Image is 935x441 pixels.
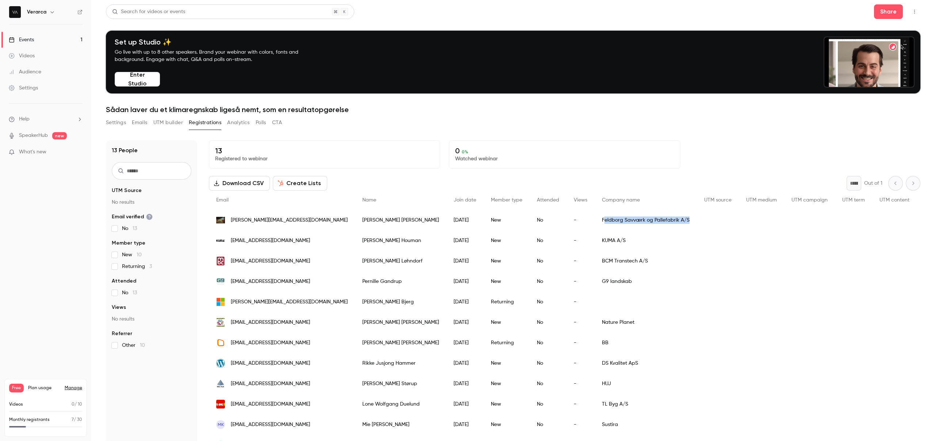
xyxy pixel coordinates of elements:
span: Member type [112,239,145,247]
div: No [530,414,566,435]
button: Emails [132,117,147,129]
span: 10 [137,252,142,257]
p: Go live with up to 8 other speakers. Brand your webinar with colors, fonts and background. Engage... [115,49,316,63]
img: natureplanet.com [216,317,225,328]
div: No [530,312,566,333]
span: Help [19,115,30,123]
div: [PERSON_NAME] Størup [355,373,446,394]
div: [DATE] [446,210,484,230]
p: / 10 [72,401,82,408]
span: Company name [602,198,640,203]
span: Referrer [112,330,132,337]
div: Nature Planet [595,312,697,333]
span: Other [122,342,145,349]
div: DS Kvalitet ApS [595,353,697,373]
span: 0 [72,402,75,407]
div: [DATE] [446,414,484,435]
span: UTM campaign [791,198,828,203]
span: UTM term [842,198,865,203]
div: BB [595,333,697,353]
p: 0 [455,146,674,155]
span: New [122,251,142,258]
button: UTM builder [153,117,183,129]
div: Settings [9,84,38,92]
span: UTM source [704,198,732,203]
span: Attended [112,277,136,285]
p: / 30 [72,417,82,423]
span: 0 % [462,149,468,154]
button: Share [874,4,903,19]
span: 7 [72,418,74,422]
img: Verarca [9,6,21,18]
div: TL Byg A/S [595,394,697,414]
div: No [530,333,566,353]
span: UTM medium [746,198,777,203]
div: - [566,251,595,271]
img: ds-kvalitet.dk [216,359,225,368]
h4: Set up Studio ✨ [115,38,316,46]
div: [DATE] [446,271,484,292]
button: Analytics [227,117,250,129]
img: tlbyg.dk [216,400,225,409]
div: No [530,353,566,373]
div: Mie [PERSON_NAME] [355,414,446,435]
div: - [566,353,595,373]
span: [EMAIL_ADDRESS][DOMAIN_NAME] [231,257,310,265]
p: Videos [9,401,23,408]
span: [EMAIL_ADDRESS][DOMAIN_NAME] [231,339,310,347]
p: Registered to webinar [215,155,434,162]
span: Join date [454,198,476,203]
a: SpeakerHub [19,132,48,139]
button: Download CSV [209,176,270,191]
img: live.dk [216,298,225,306]
span: Email [216,198,229,203]
p: Watched webinar [455,155,674,162]
div: Search for videos or events [112,8,185,16]
div: New [484,312,530,333]
li: help-dropdown-opener [9,115,83,123]
div: BCM Transtech A/S [595,251,697,271]
div: New [484,414,530,435]
div: New [484,230,530,251]
img: pallefabrik.dk [216,217,225,223]
span: [EMAIL_ADDRESS][DOMAIN_NAME] [231,380,310,388]
div: - [566,230,595,251]
div: Returning [484,333,530,353]
span: MK [218,421,224,428]
div: [DATE] [446,292,484,312]
div: HUJ [595,373,697,394]
div: Rikke Jusjong Hammer [355,353,446,373]
button: Registrations [189,117,221,129]
span: No [122,225,137,232]
span: 3 [149,264,152,269]
div: [DATE] [446,394,484,414]
h1: Sådan laver du et klimaregnskab ligeså nemt, som en resultatopgørelse [106,105,920,114]
div: [PERSON_NAME] Houman [355,230,446,251]
div: No [530,271,566,292]
div: Audience [9,68,41,76]
div: [DATE] [446,230,484,251]
span: UTM content [879,198,909,203]
div: No [530,251,566,271]
div: Sustira [595,414,697,435]
p: No results [112,315,191,323]
div: [DATE] [446,333,484,353]
p: No results [112,199,191,206]
img: huj.dk [216,379,225,388]
span: 13 [133,226,137,231]
div: Pernille Gandrup [355,271,446,292]
div: - [566,271,595,292]
div: New [484,353,530,373]
h1: 13 People [112,146,138,155]
div: G9 landskab [595,271,697,292]
button: Polls [256,117,266,129]
p: 13 [215,146,434,155]
div: [DATE] [446,312,484,333]
span: [EMAIL_ADDRESS][DOMAIN_NAME] [231,278,310,285]
div: No [530,394,566,414]
button: Settings [106,117,126,129]
span: Email verified [112,213,153,220]
span: [EMAIL_ADDRESS][DOMAIN_NAME] [231,400,310,408]
span: Free [9,384,24,392]
span: What's new [19,148,46,156]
